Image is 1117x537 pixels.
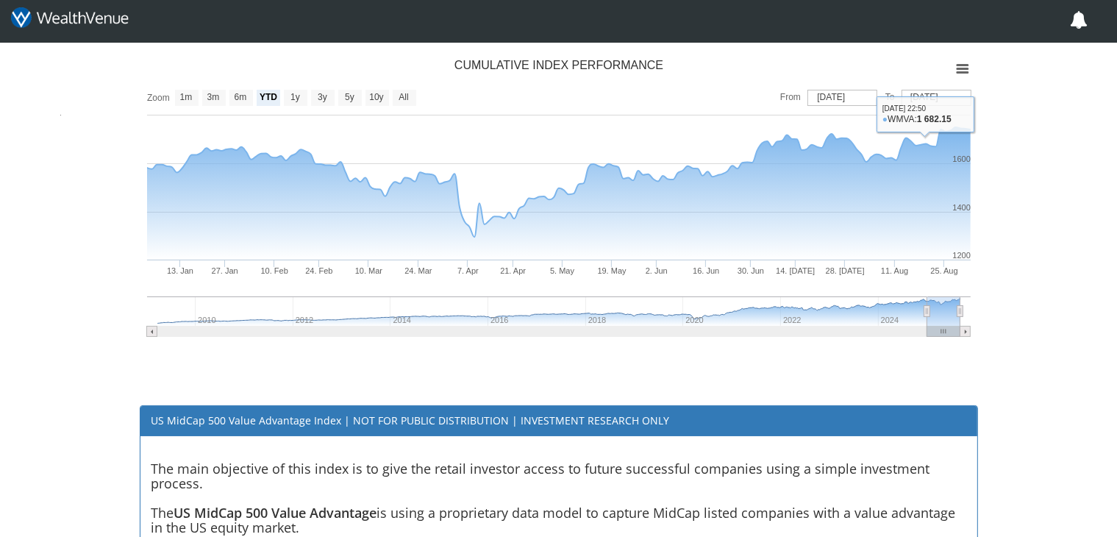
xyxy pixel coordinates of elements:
tspan: 2016 [490,316,508,324]
h2: WMVA [140,19,978,45]
tspan: 14. [DATE] [776,266,815,275]
text: From [780,92,801,102]
tspan: 24. Feb [305,266,332,275]
text: To [885,92,895,102]
tspan: 2024 [881,316,899,324]
tspan: 2018 [588,316,606,324]
div: US MidCap 500 Value Advantage Index | NOT FOR PUBLIC DISTRIBUTION | INVESTMENT RESEARCH ONLY [140,406,977,436]
tspan: 10. Feb [260,266,288,275]
tspan: 2012 [296,316,313,324]
iframe: Drift Widget Chat Controller [1043,463,1099,519]
text: 10y [369,92,383,102]
text: 1m [179,92,192,102]
text: 1y [290,92,300,102]
tspan: 16. Jun [693,266,719,275]
text: Zoom [147,93,170,103]
tspan: CUMULATIVE INDEX PERFORMANCE [454,59,663,71]
text: 5y [345,92,354,102]
tspan: 10. Mar [355,266,383,275]
tspan: 2014 [393,316,410,324]
text: All [399,92,408,102]
tspan: [DATE] [817,92,845,102]
tspan: 28. [DATE] [826,266,865,275]
tspan: 5. May [550,266,575,275]
text: 6m [234,92,246,102]
tspan: 1200 [952,251,970,260]
tspan: 2010 [198,316,215,324]
text: YTD [260,92,277,102]
tspan: 21. Apr [500,266,526,275]
tspan: 2022 [783,316,801,324]
tspan: 19. May [597,266,627,275]
img: wv-white_435x79p.png [11,7,129,29]
tspan: 1400 [952,203,970,212]
tspan: 30. Jun [738,266,764,275]
tspan: 1600 [952,154,970,163]
text: 3y [318,92,327,102]
tspan: 13. Jan [167,266,193,275]
tspan: 27. Jan [212,266,238,275]
tspan: 24. Mar [404,266,432,275]
tspan: [DATE] [910,92,938,102]
tspan: 2020 [685,316,703,324]
tspan: 11. Aug [881,266,908,275]
b: US MidCap 500 Value Advantage [174,504,377,522]
tspan: 25. Aug [930,266,957,275]
text: 3m [207,92,219,102]
tspan: 2. Jun [646,266,668,275]
tspan: 7. Apr [457,266,479,275]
